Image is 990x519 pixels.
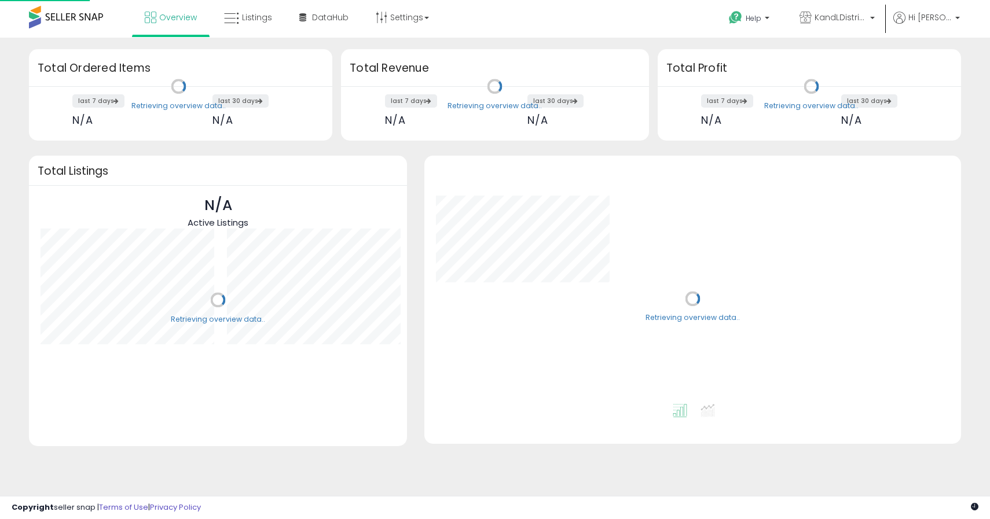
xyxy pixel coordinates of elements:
a: Privacy Policy [150,502,201,513]
strong: Copyright [12,502,54,513]
div: seller snap | | [12,502,201,513]
span: Listings [242,12,272,23]
i: Get Help [728,10,743,25]
span: KandLDistribution LLC [815,12,867,23]
a: Terms of Use [99,502,148,513]
span: Help [746,13,761,23]
div: Retrieving overview data.. [764,101,859,111]
span: Overview [159,12,197,23]
a: Hi [PERSON_NAME] [893,12,960,38]
div: Retrieving overview data.. [131,101,226,111]
span: DataHub [312,12,349,23]
div: Retrieving overview data.. [171,314,265,325]
div: Retrieving overview data.. [448,101,542,111]
div: Retrieving overview data.. [646,313,740,323]
span: Hi [PERSON_NAME] [908,12,952,23]
a: Help [720,2,781,38]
